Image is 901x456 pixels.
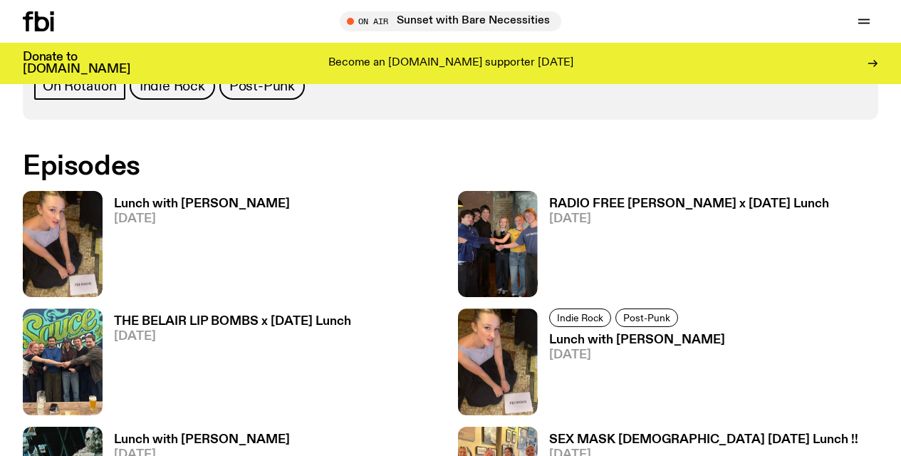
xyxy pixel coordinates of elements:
[538,198,829,297] a: RADIO FREE [PERSON_NAME] x [DATE] Lunch[DATE]
[130,73,215,100] a: Indie Rock
[340,11,561,31] button: On AirSunset with Bare Necessities
[549,213,829,225] span: [DATE]
[458,191,538,297] img: RFA 4 SLC
[43,78,117,94] span: On Rotation
[114,198,290,210] h3: Lunch with [PERSON_NAME]
[623,313,670,323] span: Post-Punk
[538,334,725,415] a: Lunch with [PERSON_NAME][DATE]
[103,316,351,415] a: THE BELAIR LIP BOMBS x [DATE] Lunch[DATE]
[328,57,573,70] p: Become an [DOMAIN_NAME] supporter [DATE]
[114,434,290,446] h3: Lunch with [PERSON_NAME]
[458,309,538,415] img: SLC lunch cover
[549,198,829,210] h3: RADIO FREE [PERSON_NAME] x [DATE] Lunch
[557,313,603,323] span: Indie Rock
[549,334,725,346] h3: Lunch with [PERSON_NAME]
[114,316,351,328] h3: THE BELAIR LIP BOMBS x [DATE] Lunch
[23,51,130,76] h3: Donate to [DOMAIN_NAME]
[23,191,103,297] img: SLC lunch cover
[140,78,205,94] span: Indie Rock
[549,434,858,446] h3: SEX MASK [DEMOGRAPHIC_DATA] [DATE] Lunch !!
[114,213,290,225] span: [DATE]
[549,309,611,327] a: Indie Rock
[229,78,295,94] span: Post-Punk
[103,198,290,297] a: Lunch with [PERSON_NAME][DATE]
[34,73,125,100] a: On Rotation
[219,73,305,100] a: Post-Punk
[23,154,588,180] h2: Episodes
[114,331,351,343] span: [DATE]
[615,309,678,327] a: Post-Punk
[549,349,725,361] span: [DATE]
